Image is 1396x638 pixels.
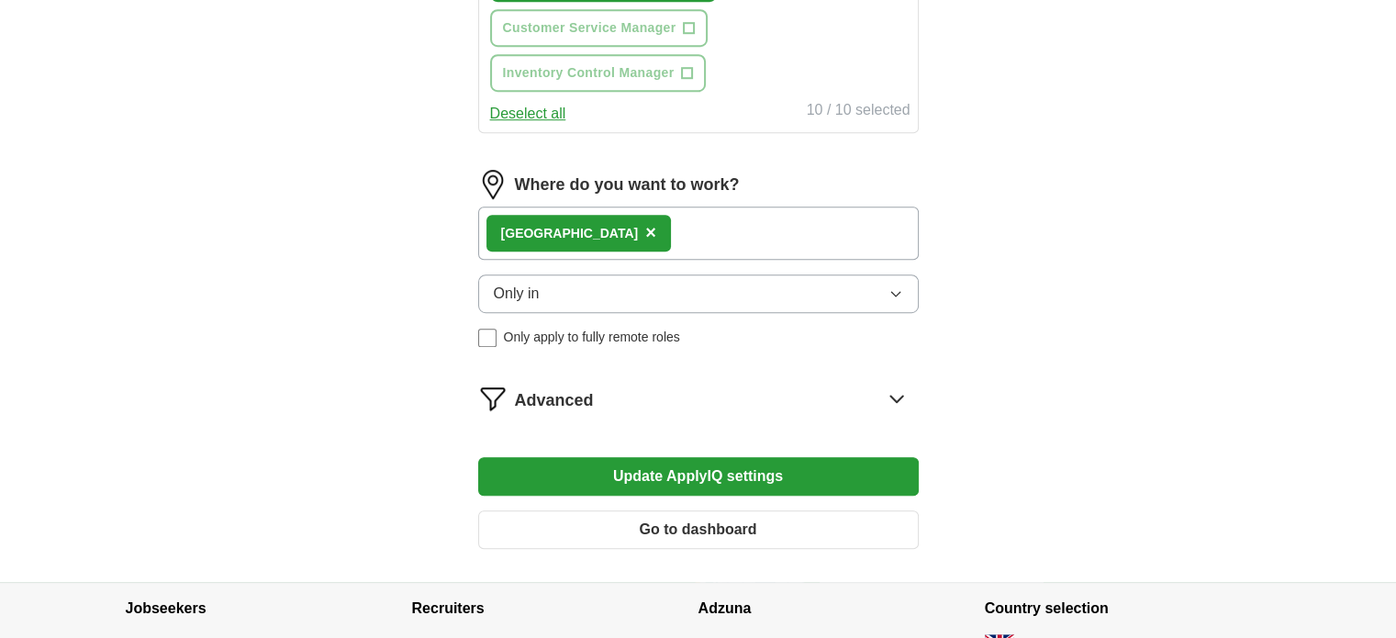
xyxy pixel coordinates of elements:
span: Inventory Control Manager [503,63,675,83]
button: Deselect all [490,103,566,125]
button: Update ApplyIQ settings [478,457,919,496]
span: Only in [494,283,540,305]
span: Customer Service Manager [503,18,676,38]
label: Where do you want to work? [515,173,740,197]
img: filter [478,384,508,413]
span: Advanced [515,388,594,413]
button: Go to dashboard [478,510,919,549]
span: × [645,222,656,242]
button: Customer Service Manager [490,9,709,47]
button: Inventory Control Manager [490,54,707,92]
div: [GEOGRAPHIC_DATA] [501,224,639,243]
h4: Country selection [985,583,1271,634]
span: Only apply to fully remote roles [504,328,680,347]
button: × [645,219,656,247]
div: 10 / 10 selected [807,99,910,125]
img: location.png [478,170,508,199]
button: Only in [478,274,919,313]
input: Only apply to fully remote roles [478,329,497,347]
